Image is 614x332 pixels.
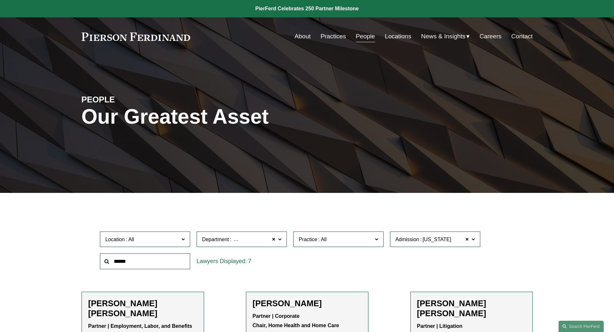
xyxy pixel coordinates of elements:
a: Contact [511,30,532,43]
a: About [295,30,311,43]
span: 7 [248,258,251,264]
h1: Our Greatest Asset [82,105,382,128]
strong: Chair, Home Health and Home Care [253,323,339,328]
a: Locations [385,30,411,43]
a: People [356,30,375,43]
h2: [PERSON_NAME] [253,299,362,308]
strong: Partner | Corporate [253,313,300,319]
a: Search this site [559,321,604,332]
a: folder dropdown [421,30,470,43]
span: [US_STATE] [423,235,451,244]
h4: PEOPLE [82,94,194,105]
span: Admission [395,237,419,242]
span: Department [202,237,229,242]
span: Practice [299,237,317,242]
h2: [PERSON_NAME] [PERSON_NAME] [417,299,526,318]
strong: Partner | Employment, Labor, and Benefits [88,323,192,329]
span: Location [105,237,125,242]
h2: [PERSON_NAME] [PERSON_NAME] [88,299,197,318]
a: Practices [320,30,346,43]
span: Employment, Labor, and Benefits [232,235,308,244]
a: Careers [480,30,502,43]
span: News & Insights [421,31,466,42]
